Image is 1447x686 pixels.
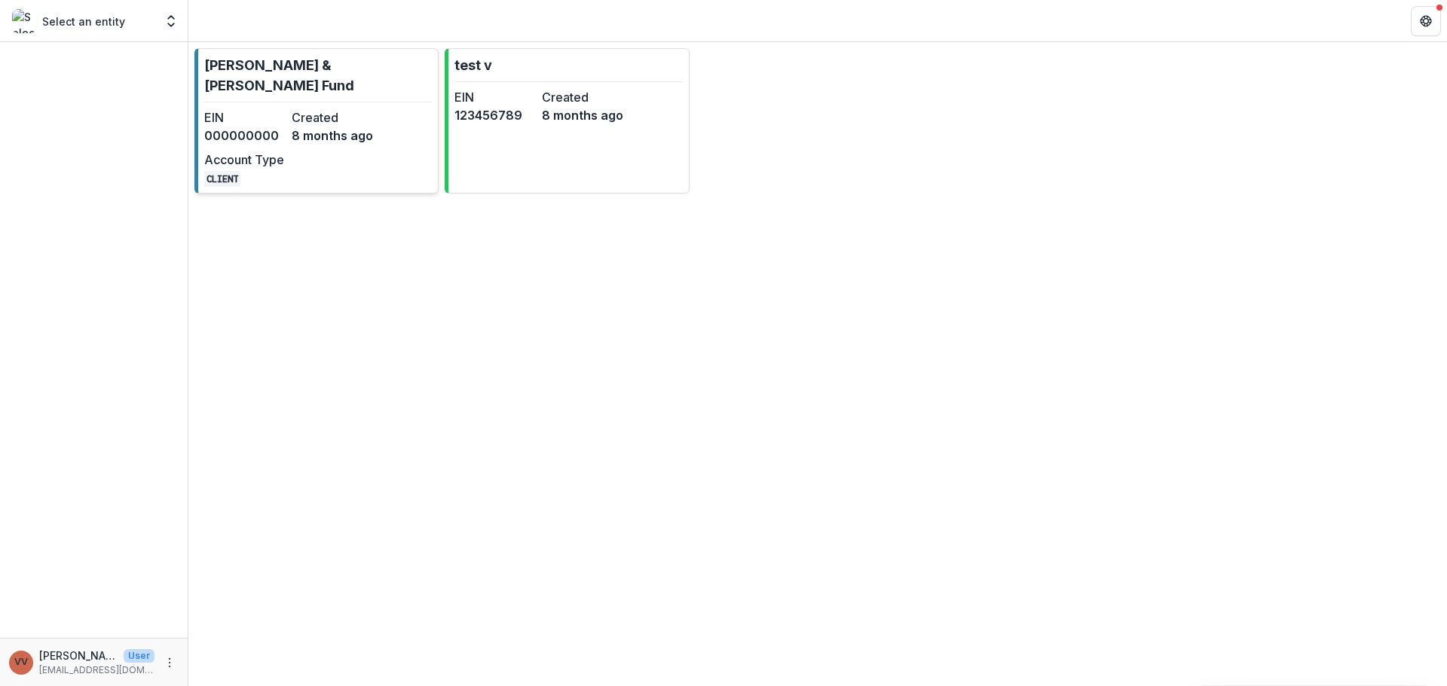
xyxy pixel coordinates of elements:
[39,663,154,677] p: [EMAIL_ADDRESS][DOMAIN_NAME]
[194,48,439,194] a: [PERSON_NAME] & [PERSON_NAME] FundEIN000000000Created8 months agoAccount TypeCLIENT
[292,127,373,145] dd: 8 months ago
[204,55,432,96] p: [PERSON_NAME] & [PERSON_NAME] Fund
[542,106,623,124] dd: 8 months ago
[454,106,536,124] dd: 123456789
[454,88,536,106] dt: EIN
[1411,6,1441,36] button: Get Help
[39,648,118,663] p: [PERSON_NAME]
[12,9,36,33] img: Select an entity
[124,649,154,663] p: User
[292,108,373,127] dt: Created
[204,127,286,145] dd: 000000000
[204,151,286,169] dt: Account Type
[445,48,689,194] a: test vEIN123456789Created8 months ago
[204,171,240,187] code: CLIENT
[42,14,125,29] p: Select an entity
[14,657,28,667] div: Vivian Victoria
[161,6,182,36] button: Open entity switcher
[161,654,179,672] button: More
[542,88,623,106] dt: Created
[454,55,492,75] p: test v
[204,108,286,127] dt: EIN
